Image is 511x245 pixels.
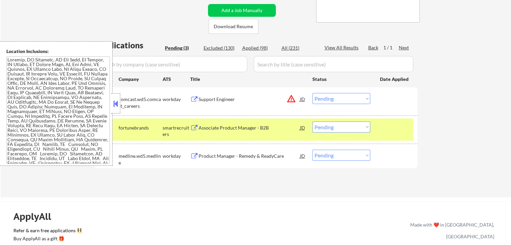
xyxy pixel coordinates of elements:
div: JD [299,121,306,134]
input: Search by company (case sensitive) [96,56,247,72]
div: Back [368,44,379,51]
div: smartrecruiters [163,125,190,138]
div: Buy ApplyAll as a gift 🎁 [13,236,81,241]
div: workday [163,153,190,159]
div: Title [190,76,306,83]
div: ApplyAll [13,211,59,222]
div: fortunebrands [119,125,163,131]
div: Next [399,44,410,51]
div: medline.wd5.medline [119,153,163,166]
div: Applications [96,41,163,49]
div: Location Inclusions: [6,48,110,55]
div: Date Applied [380,76,410,83]
div: Associate Product Manager - B2B [199,125,300,131]
div: Status [312,73,370,85]
div: Support Engineer [199,96,300,103]
div: Company [119,76,163,83]
div: JD [299,150,306,162]
div: Applied (98) [242,45,276,51]
div: JD [299,93,306,105]
button: Add a Job Manually [208,4,276,17]
div: 1 / 1 [383,44,399,51]
a: Buy ApplyAll as a gift 🎁 [13,235,81,244]
button: warning_amber [287,94,296,103]
div: View All Results [325,44,360,51]
input: Search by title (case sensitive) [254,56,413,72]
div: Pending (3) [165,45,199,51]
div: All (231) [282,45,315,51]
a: Refer & earn free applications 👯‍♀️ [13,228,270,235]
div: Excluded (130) [204,45,237,51]
div: Made with ❤️ in [GEOGRAPHIC_DATA], [GEOGRAPHIC_DATA] [408,219,494,242]
div: ATS [163,76,190,83]
div: comcast.wd5.comcast_careers [119,96,163,109]
button: Download Resume [209,19,258,34]
div: workday [163,96,190,103]
div: Product Manager - Remedy & ReadyCare [199,153,300,159]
